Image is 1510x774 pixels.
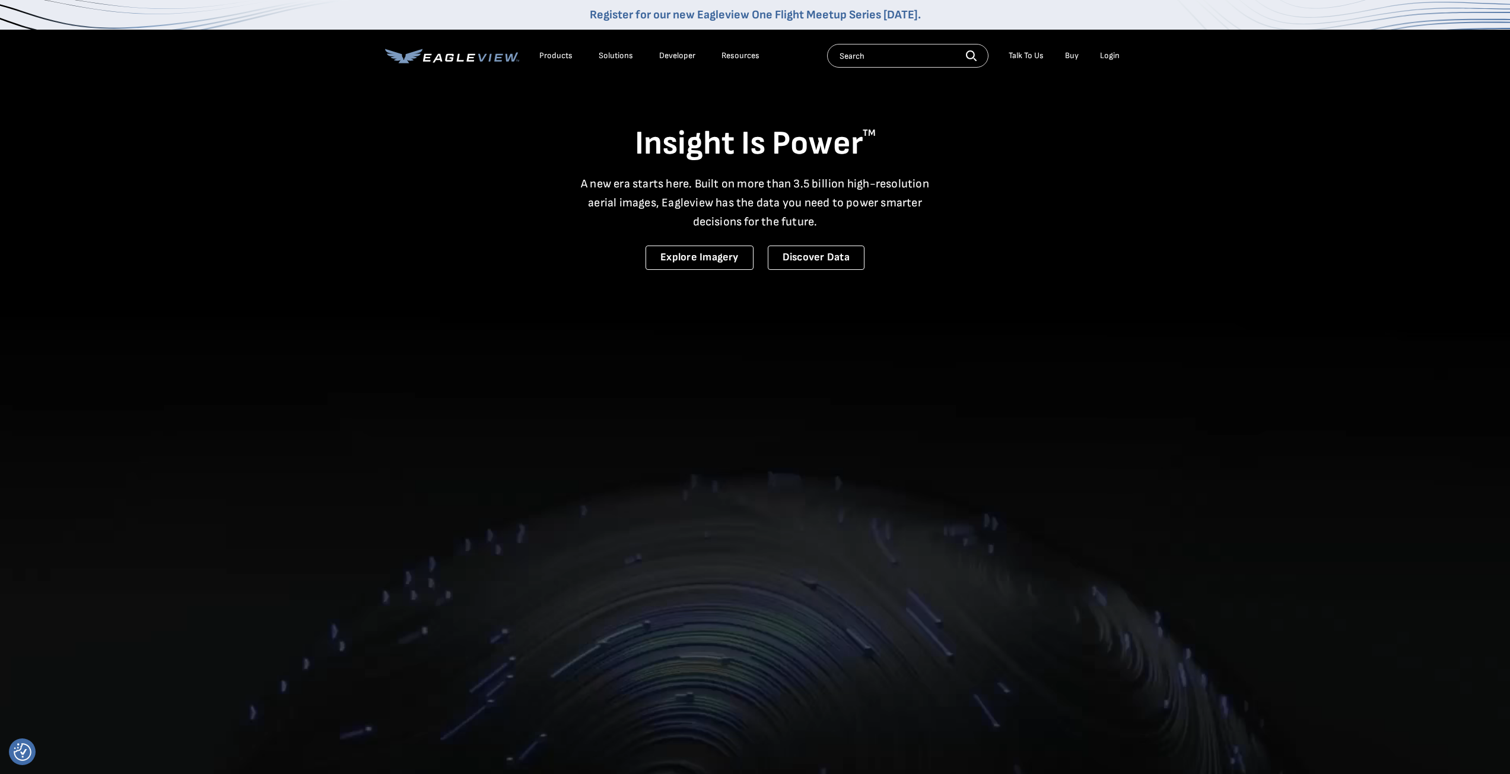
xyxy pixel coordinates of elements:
div: Talk To Us [1009,50,1044,61]
div: Products [539,50,573,61]
a: Buy [1065,50,1079,61]
sup: TM [863,128,876,139]
input: Search [827,44,988,68]
div: Login [1100,50,1120,61]
p: A new era starts here. Built on more than 3.5 billion high-resolution aerial images, Eagleview ha... [574,174,937,231]
a: Register for our new Eagleview One Flight Meetup Series [DATE]. [590,8,921,22]
div: Resources [721,50,759,61]
img: Revisit consent button [14,743,31,761]
a: Developer [659,50,695,61]
button: Consent Preferences [14,743,31,761]
a: Explore Imagery [646,246,754,270]
a: Discover Data [768,246,864,270]
div: Solutions [599,50,633,61]
h1: Insight Is Power [385,123,1126,165]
